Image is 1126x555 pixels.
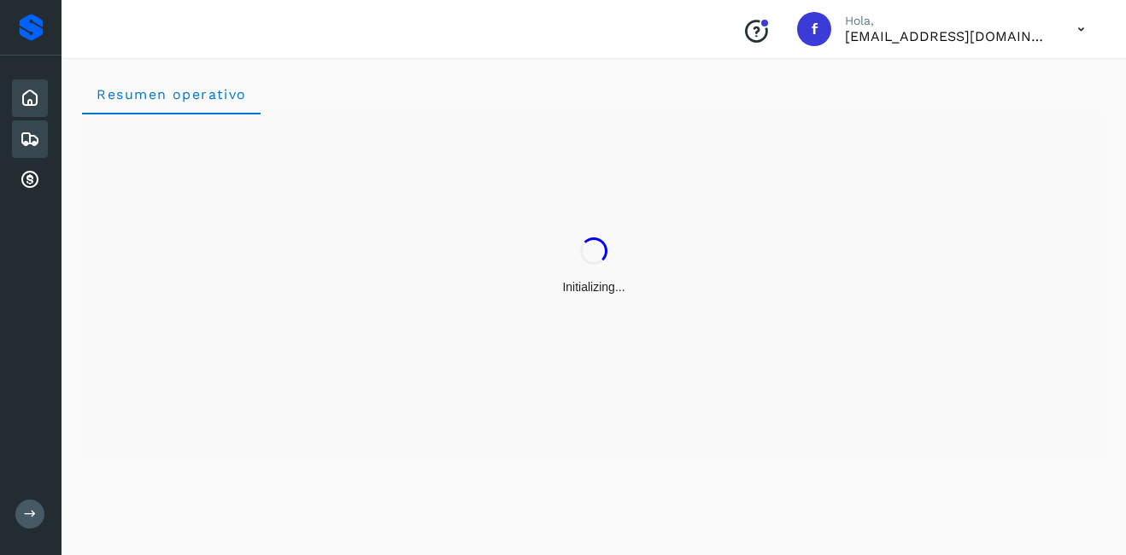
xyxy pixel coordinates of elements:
[845,28,1050,44] p: facturacion@protransport.com.mx
[12,120,48,158] div: Embarques
[845,14,1050,28] p: Hola,
[12,79,48,117] div: Inicio
[96,86,247,102] span: Resumen operativo
[12,161,48,199] div: Cuentas por cobrar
